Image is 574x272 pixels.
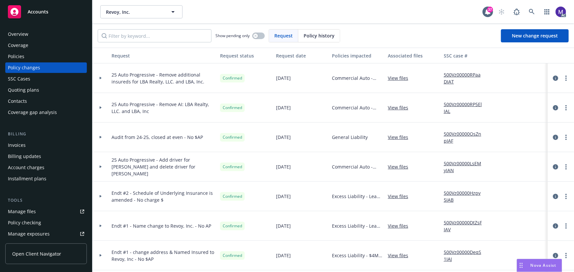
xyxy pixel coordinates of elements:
[5,29,87,39] a: Overview
[5,173,87,184] a: Installment plans
[444,52,488,59] div: SSC case #
[5,62,87,73] a: Policy changes
[388,163,413,170] a: View files
[8,140,26,150] div: Invoices
[388,222,413,229] a: View files
[8,29,28,39] div: Overview
[332,163,383,170] span: Commercial Auto - Commercial Auto
[388,52,438,59] div: Associated files
[562,104,570,112] a: more
[444,249,488,262] a: 500Vz00000DeqS1IAJ
[112,222,211,229] span: Endt #1 - Name change to Revoy, Inc. - No AP
[92,123,109,152] div: Toggle Row Expanded
[517,259,562,272] button: Nova Assist
[276,193,291,200] span: [DATE]
[276,163,291,170] span: [DATE]
[276,252,291,259] span: [DATE]
[8,85,39,95] div: Quoting plans
[5,206,87,217] a: Manage files
[274,32,293,39] span: Request
[501,29,569,42] a: New change request
[5,197,87,204] div: Tools
[276,75,291,81] span: [DATE]
[92,211,109,241] div: Toggle Row Expanded
[5,140,87,150] a: Invoices
[385,48,441,63] button: Associated files
[5,40,87,51] a: Coverage
[552,252,560,260] a: circleInformation
[5,229,87,239] a: Manage exposures
[552,193,560,200] a: circleInformation
[8,151,41,162] div: Billing updates
[388,104,413,111] a: View files
[510,5,523,18] a: Report a Bug
[388,252,413,259] a: View files
[276,52,327,59] div: Request date
[495,5,508,18] a: Start snowing
[556,7,566,17] img: photo
[562,74,570,82] a: more
[92,152,109,182] div: Toggle Row Expanded
[552,163,560,171] a: circleInformation
[8,74,30,84] div: SSC Cases
[5,74,87,84] a: SSC Cases
[276,134,291,141] span: [DATE]
[5,96,87,106] a: Contacts
[444,190,488,203] a: 500Vz00000Hzpv5IAB
[441,48,490,63] button: SSC case #
[223,105,242,111] span: Confirmed
[223,193,242,199] span: Confirmed
[5,107,87,118] a: Coverage gap analysis
[531,262,557,268] span: Nova Assist
[273,48,329,63] button: Request date
[304,32,335,39] span: Policy history
[112,134,203,141] span: Audit from 24-25, closed at even - No $AP
[562,193,570,200] a: more
[223,134,242,140] span: Confirmed
[562,163,570,171] a: more
[92,182,109,211] div: Toggle Row Expanded
[223,253,242,259] span: Confirmed
[388,193,413,200] a: View files
[8,40,28,51] div: Coverage
[5,85,87,95] a: Quoting plans
[98,29,212,42] input: Filter by keyword...
[8,51,24,62] div: Policies
[92,93,109,123] div: Toggle Row Expanded
[5,3,87,21] a: Accounts
[552,74,560,82] a: circleInformation
[106,9,163,15] span: Revoy, Inc.
[276,222,291,229] span: [DATE]
[109,48,217,63] button: Request
[5,162,87,173] a: Account charges
[220,52,271,59] div: Request status
[552,104,560,112] a: circleInformation
[8,229,50,239] div: Manage exposures
[223,223,242,229] span: Confirmed
[112,156,215,177] span: 25 Auto Progressive - Add driver for [PERSON_NAME] and delete driver for [PERSON_NAME]
[5,217,87,228] a: Policy checking
[388,75,413,81] a: View files
[5,51,87,62] a: Policies
[332,134,368,141] span: General Liability
[332,75,383,81] span: Commercial Auto - Commercial Auto
[562,252,570,260] a: more
[223,75,242,81] span: Confirmed
[540,5,554,18] a: Switch app
[8,96,27,106] div: Contacts
[332,252,383,259] span: Excess Liability - $4M X $5M
[12,250,61,257] span: Open Client Navigator
[332,222,383,229] span: Excess Liability - Lead $5M
[8,217,41,228] div: Policy checking
[552,222,560,230] a: circleInformation
[444,71,488,85] a: 500Vz00000RPaaDIAT
[215,33,250,38] span: Show pending only
[100,5,183,18] button: Revoy, Inc.
[5,131,87,137] div: Billing
[276,104,291,111] span: [DATE]
[8,206,36,217] div: Manage files
[8,62,40,73] div: Policy changes
[112,71,215,85] span: 25 Auto Progressive - Remove additional insureds for LBA Realty, LLC. and LBA, Inc.
[5,151,87,162] a: Billing updates
[8,162,44,173] div: Account charges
